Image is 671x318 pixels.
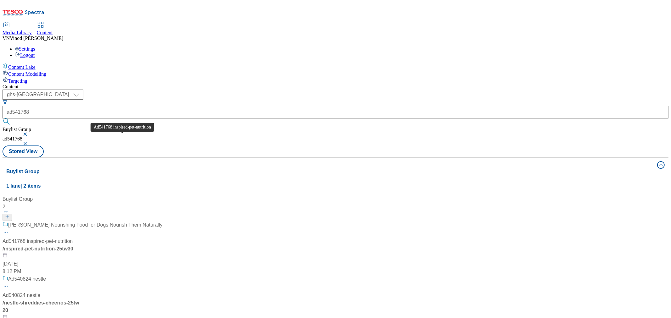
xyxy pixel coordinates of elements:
div: Ad541768 inspired-pet-nutrition [3,238,73,245]
div: Ad540824 nestle [3,292,40,299]
a: Media Library [3,22,32,36]
span: / nestle-shreddies-cheerios-25tw20 [3,300,79,313]
a: Logout [15,52,35,58]
span: Targeting [8,78,27,84]
a: Content Modelling [3,70,668,77]
div: [PERSON_NAME] Nourishing Food for Dogs Nourish Them Naturally [8,221,163,229]
button: Buylist Group1 lane| 2 items [3,158,668,193]
span: Content Modelling [8,71,46,77]
span: Buylist Group [3,127,31,132]
span: 1 lane | 2 items [6,183,41,189]
span: Content Lake [8,64,36,70]
a: Content [37,22,53,36]
a: Targeting [3,77,668,84]
a: Content Lake [3,63,668,70]
div: [DATE] [3,260,163,268]
svg: Search Filters [3,100,8,105]
div: Content [3,84,668,90]
button: Stored View [3,145,44,157]
h4: Buylist Group [6,168,653,175]
span: Media Library [3,30,32,35]
div: Buylist Group [3,195,163,203]
span: Content [37,30,53,35]
span: / inspired-pet-nutrition-25tw30 [3,246,73,251]
a: Settings [15,46,35,52]
div: Ad540824 nestle [8,275,46,283]
span: VN [3,36,10,41]
span: Vinod [PERSON_NAME] [10,36,63,41]
div: 2 [3,203,163,211]
div: 8:12 PM [3,268,163,275]
span: ad541768 [3,136,22,141]
input: Search [3,106,668,118]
